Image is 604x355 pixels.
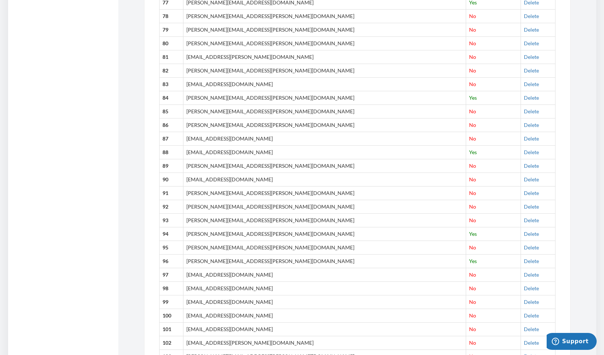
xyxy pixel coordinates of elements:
a: Delete [524,299,539,305]
span: No [469,135,476,142]
td: [EMAIL_ADDRESS][DOMAIN_NAME] [183,295,466,309]
a: Delete [524,135,539,142]
th: 90 [159,173,183,186]
span: No [469,13,476,19]
td: [EMAIL_ADDRESS][DOMAIN_NAME] [183,173,466,186]
a: Delete [524,340,539,346]
td: [EMAIL_ADDRESS][DOMAIN_NAME] [183,309,466,322]
td: [PERSON_NAME][EMAIL_ADDRESS][PERSON_NAME][DOMAIN_NAME] [183,64,466,78]
td: [PERSON_NAME][EMAIL_ADDRESS][PERSON_NAME][DOMAIN_NAME] [183,91,466,105]
td: [PERSON_NAME][EMAIL_ADDRESS][PERSON_NAME][DOMAIN_NAME] [183,37,466,50]
a: Delete [524,26,539,33]
span: No [469,285,476,291]
td: [EMAIL_ADDRESS][DOMAIN_NAME] [183,146,466,159]
th: 98 [159,281,183,295]
td: [EMAIL_ADDRESS][DOMAIN_NAME] [183,268,466,281]
th: 80 [159,37,183,50]
td: [EMAIL_ADDRESS][DOMAIN_NAME] [183,281,466,295]
a: Delete [524,81,539,87]
td: [PERSON_NAME][EMAIL_ADDRESS][PERSON_NAME][DOMAIN_NAME] [183,23,466,37]
a: Delete [524,149,539,155]
td: [PERSON_NAME][EMAIL_ADDRESS][PERSON_NAME][DOMAIN_NAME] [183,213,466,227]
a: Delete [524,326,539,332]
span: Yes [469,258,477,264]
a: Delete [524,217,539,223]
th: 79 [159,23,183,37]
a: Delete [524,108,539,114]
td: [PERSON_NAME][EMAIL_ADDRESS][PERSON_NAME][DOMAIN_NAME] [183,227,466,241]
th: 96 [159,254,183,268]
td: [PERSON_NAME][EMAIL_ADDRESS][PERSON_NAME][DOMAIN_NAME] [183,105,466,118]
span: No [469,40,476,46]
span: No [469,326,476,332]
a: Delete [524,285,539,291]
span: Yes [469,95,477,101]
td: [EMAIL_ADDRESS][PERSON_NAME][DOMAIN_NAME] [183,336,466,349]
td: [PERSON_NAME][EMAIL_ADDRESS][PERSON_NAME][DOMAIN_NAME] [183,241,466,254]
a: Delete [524,312,539,319]
span: No [469,340,476,346]
a: Delete [524,258,539,264]
td: [EMAIL_ADDRESS][DOMAIN_NAME] [183,78,466,91]
span: No [469,163,476,169]
th: 92 [159,200,183,213]
span: No [469,271,476,278]
span: No [469,26,476,33]
td: [PERSON_NAME][EMAIL_ADDRESS][PERSON_NAME][DOMAIN_NAME] [183,10,466,23]
a: Delete [524,244,539,251]
th: 95 [159,241,183,254]
th: 83 [159,78,183,91]
a: Delete [524,203,539,210]
th: 87 [159,132,183,146]
span: No [469,203,476,210]
th: 82 [159,64,183,78]
span: No [469,217,476,223]
th: 94 [159,227,183,241]
td: [PERSON_NAME][EMAIL_ADDRESS][PERSON_NAME][DOMAIN_NAME] [183,118,466,132]
th: 88 [159,146,183,159]
iframe: Opens a widget where you can chat to one of our agents [547,333,597,351]
th: 78 [159,10,183,23]
span: No [469,176,476,182]
td: [PERSON_NAME][EMAIL_ADDRESS][PERSON_NAME][DOMAIN_NAME] [183,186,466,200]
td: [EMAIL_ADDRESS][PERSON_NAME][DOMAIN_NAME] [183,50,466,64]
th: 89 [159,159,183,173]
span: No [469,312,476,319]
th: 81 [159,50,183,64]
a: Delete [524,122,539,128]
span: No [469,122,476,128]
span: No [469,54,476,60]
a: Delete [524,176,539,182]
a: Delete [524,190,539,196]
th: 102 [159,336,183,349]
th: 86 [159,118,183,132]
span: No [469,244,476,251]
th: 97 [159,268,183,281]
th: 93 [159,213,183,227]
td: [PERSON_NAME][EMAIL_ADDRESS][PERSON_NAME][DOMAIN_NAME] [183,200,466,213]
a: Delete [524,67,539,74]
a: Delete [524,163,539,169]
td: [PERSON_NAME][EMAIL_ADDRESS][PERSON_NAME][DOMAIN_NAME] [183,159,466,173]
a: Delete [524,54,539,60]
th: 84 [159,91,183,105]
th: 85 [159,105,183,118]
span: No [469,108,476,114]
th: 91 [159,186,183,200]
td: [PERSON_NAME][EMAIL_ADDRESS][PERSON_NAME][DOMAIN_NAME] [183,254,466,268]
a: Delete [524,95,539,101]
th: 100 [159,309,183,322]
a: Delete [524,13,539,19]
span: No [469,299,476,305]
td: [EMAIL_ADDRESS][DOMAIN_NAME] [183,322,466,336]
span: No [469,67,476,74]
span: No [469,81,476,87]
td: [EMAIL_ADDRESS][DOMAIN_NAME] [183,132,466,146]
th: 101 [159,322,183,336]
span: Yes [469,149,477,155]
span: No [469,190,476,196]
span: Yes [469,231,477,237]
th: 99 [159,295,183,309]
a: Delete [524,40,539,46]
